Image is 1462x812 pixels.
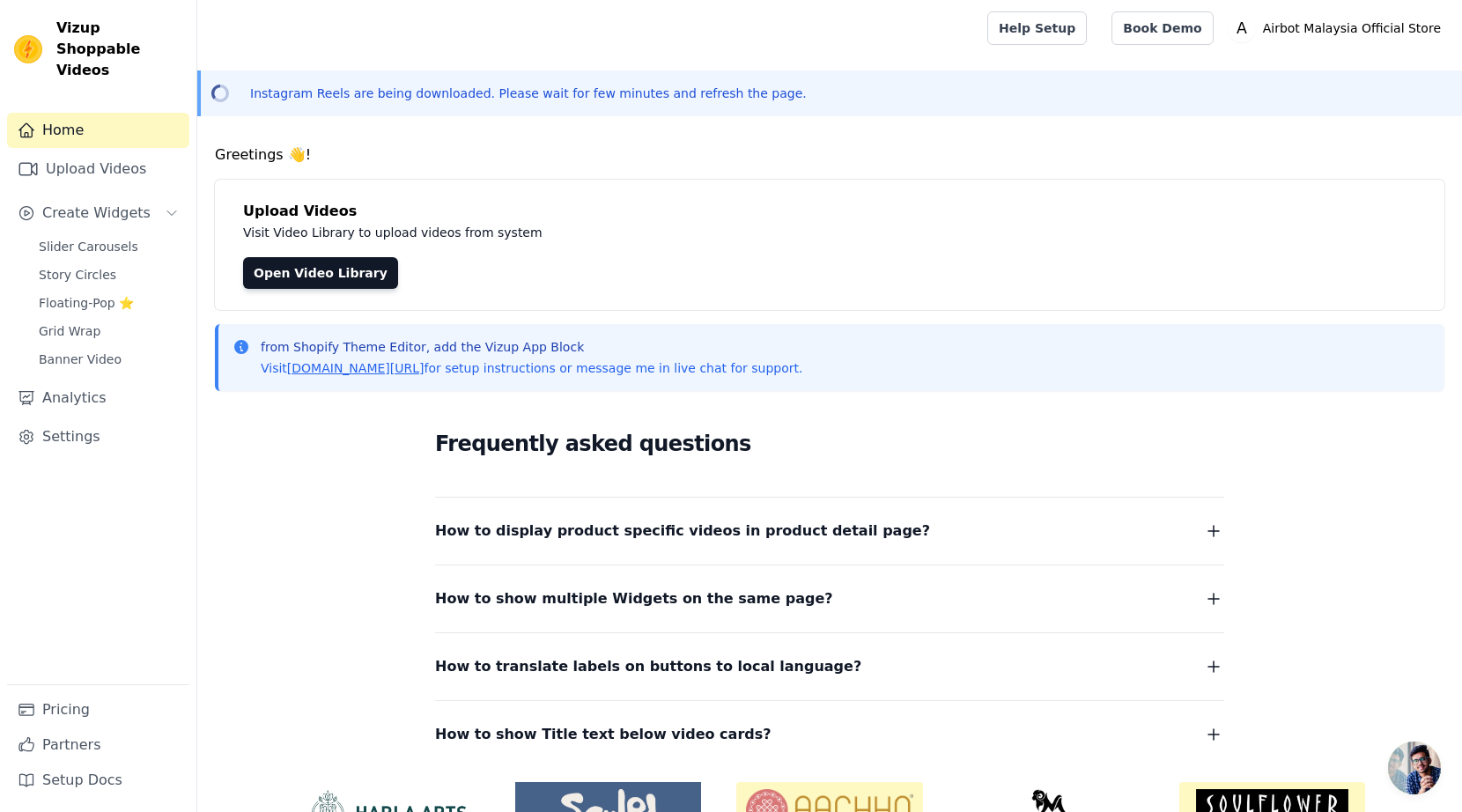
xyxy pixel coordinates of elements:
[435,587,1224,611] button: How to show multiple Widgets on the same page?
[1228,12,1448,44] button: A Airbot Malaysia Official Store
[243,222,1032,243] p: Visit Video Library to upload videos from system
[1111,11,1213,45] a: Book Demo
[7,196,189,231] button: Create Widgets
[39,322,100,340] span: Grid Wrap
[7,151,189,187] a: Upload Videos
[435,654,1224,679] button: How to translate labels on buttons to local language?
[435,519,930,543] span: How to display product specific videos in product detail page?
[261,338,802,356] p: from Shopify Theme Editor, add the Vizup App Block
[250,85,807,102] p: Instagram Reels are being downloaded. Please wait for few minutes and refresh the page.
[1388,742,1441,794] div: Open chat
[28,262,189,287] a: Story Circles
[435,722,1224,747] button: How to show Title text below video cards?
[56,18,182,81] span: Vizup Shoppable Videos
[39,238,138,255] span: Slider Carousels
[7,419,189,454] a: Settings
[435,519,1224,543] button: How to display product specific videos in product detail page?
[435,654,861,679] span: How to translate labels on buttons to local language?
[435,587,833,611] span: How to show multiple Widgets on the same page?
[28,291,189,315] a: Floating-Pop ⭐
[39,351,122,368] span: Banner Video
[243,201,1416,222] h4: Upload Videos
[28,234,189,259] a: Slider Carousels
[1237,19,1247,37] text: A
[7,763,189,798] a: Setup Docs
[14,35,42,63] img: Vizup
[7,380,189,416] a: Analytics
[435,426,1224,461] h2: Frequently asked questions
[243,257,398,289] a: Open Video Library
[287,361,425,375] a: [DOMAIN_NAME][URL]
[1256,12,1448,44] p: Airbot Malaysia Official Store
[39,294,134,312] span: Floating-Pop ⭐
[28,347,189,372] a: Banner Video
[261,359,802,377] p: Visit for setup instructions or message me in live chat for support.
[215,144,1444,166] h4: Greetings 👋!
[28,319,189,343] a: Grid Wrap
[7,692,189,727] a: Pricing
[7,113,189,148] a: Home
[987,11,1087,45] a: Help Setup
[42,203,151,224] span: Create Widgets
[39,266,116,284] span: Story Circles
[7,727,189,763] a: Partners
[435,722,772,747] span: How to show Title text below video cards?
